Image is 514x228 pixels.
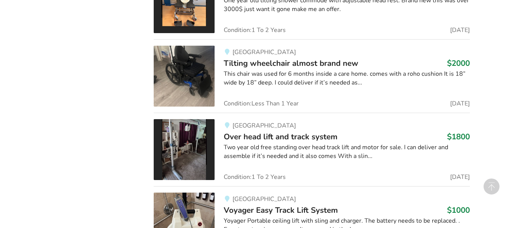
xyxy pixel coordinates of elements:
h3: $1000 [447,205,470,215]
div: Two year old free standing over head track lift and motor for sale. I can deliver and assemble if... [224,143,470,161]
a: mobility-tilting wheelchair almost brand new [GEOGRAPHIC_DATA]Tilting wheelchair almost brand new... [154,39,470,113]
span: [DATE] [450,100,470,107]
span: Over head lift and track system [224,131,337,142]
span: Condition: Less Than 1 Year [224,100,299,107]
span: Condition: 1 To 2 Years [224,174,286,180]
span: Tilting wheelchair almost brand new [224,58,358,69]
span: Condition: 1 To 2 Years [224,27,286,33]
img: transfer aids-over head lift and track system [154,119,215,180]
h3: $1800 [447,132,470,142]
img: mobility-tilting wheelchair almost brand new [154,46,215,107]
span: Voyager Easy Track Lift System [224,205,338,215]
div: This chair was used for 6 months inside a care home. comes with a roho cushion It is 18” wide by ... [224,70,470,87]
h3: $2000 [447,58,470,68]
span: [GEOGRAPHIC_DATA] [232,121,296,130]
span: [GEOGRAPHIC_DATA] [232,48,296,56]
span: [DATE] [450,174,470,180]
span: [DATE] [450,27,470,33]
span: [GEOGRAPHIC_DATA] [232,195,296,203]
a: transfer aids-over head lift and track system [GEOGRAPHIC_DATA]Over head lift and track system$18... [154,113,470,186]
